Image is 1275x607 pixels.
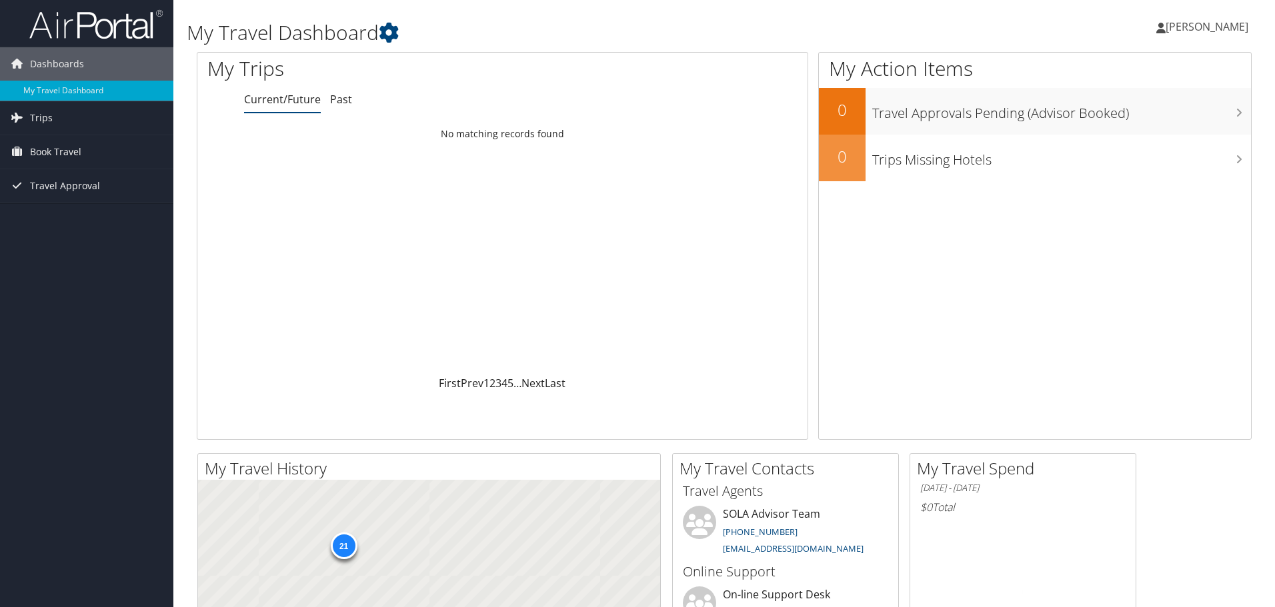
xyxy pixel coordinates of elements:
[30,47,84,81] span: Dashboards
[30,101,53,135] span: Trips
[30,135,81,169] span: Book Travel
[439,376,461,390] a: First
[207,55,543,83] h1: My Trips
[501,376,507,390] a: 4
[723,542,864,554] a: [EMAIL_ADDRESS][DOMAIN_NAME]
[1156,7,1262,47] a: [PERSON_NAME]
[330,532,357,559] div: 21
[920,482,1126,494] h6: [DATE] - [DATE]
[819,99,866,121] h2: 0
[920,500,1126,514] h6: Total
[723,526,798,538] a: [PHONE_NUMBER]
[819,55,1251,83] h1: My Action Items
[483,376,489,390] a: 1
[920,500,932,514] span: $0
[872,97,1251,123] h3: Travel Approvals Pending (Advisor Booked)
[507,376,513,390] a: 5
[461,376,483,390] a: Prev
[187,19,904,47] h1: My Travel Dashboard
[545,376,565,390] a: Last
[819,145,866,168] h2: 0
[819,135,1251,181] a: 0Trips Missing Hotels
[683,482,888,500] h3: Travel Agents
[495,376,501,390] a: 3
[819,88,1251,135] a: 0Travel Approvals Pending (Advisor Booked)
[917,457,1136,480] h2: My Travel Spend
[1166,19,1248,34] span: [PERSON_NAME]
[197,122,808,146] td: No matching records found
[872,144,1251,169] h3: Trips Missing Hotels
[489,376,495,390] a: 2
[330,92,352,107] a: Past
[683,562,888,581] h3: Online Support
[30,169,100,203] span: Travel Approval
[521,376,545,390] a: Next
[680,457,898,480] h2: My Travel Contacts
[244,92,321,107] a: Current/Future
[676,506,895,560] li: SOLA Advisor Team
[513,376,521,390] span: …
[205,457,660,480] h2: My Travel History
[29,9,163,40] img: airportal-logo.png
